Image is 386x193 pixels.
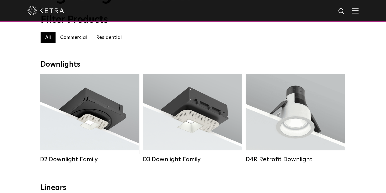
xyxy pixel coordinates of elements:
[352,8,359,13] img: Hamburger%20Nav.svg
[41,184,346,192] div: Linears
[40,156,139,163] div: D2 Downlight Family
[246,74,345,163] a: D4R Retrofit Downlight Lumen Output:800Colors:White / BlackBeam Angles:15° / 25° / 40° / 60°Watta...
[246,156,345,163] div: D4R Retrofit Downlight
[41,60,346,69] div: Downlights
[92,32,126,43] label: Residential
[41,32,56,43] label: All
[56,32,92,43] label: Commercial
[143,156,242,163] div: D3 Downlight Family
[40,74,139,163] a: D2 Downlight Family Lumen Output:1200Colors:White / Black / Gloss Black / Silver / Bronze / Silve...
[338,8,345,15] img: search icon
[27,6,64,15] img: ketra-logo-2019-white
[143,74,242,163] a: D3 Downlight Family Lumen Output:700 / 900 / 1100Colors:White / Black / Silver / Bronze / Paintab...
